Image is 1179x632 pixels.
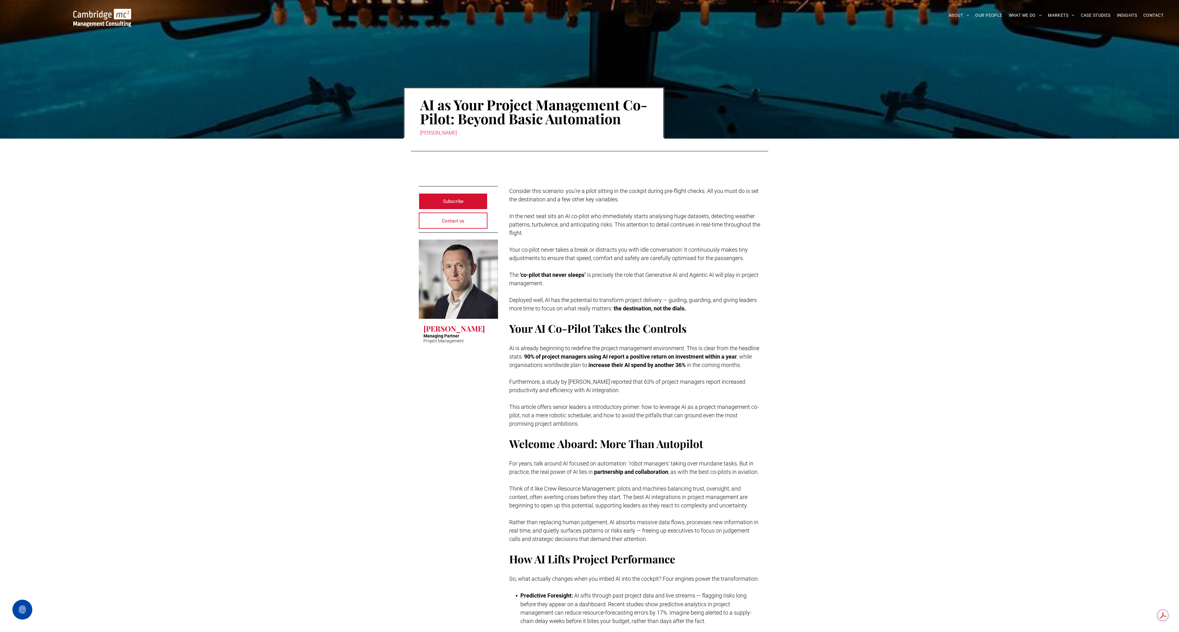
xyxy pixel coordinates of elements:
[423,338,464,343] p: Project Management
[520,592,752,624] span: AI sifts through past project data and live streams — flagging risks long before they appear on a...
[614,305,686,312] strong: the destination, not the dials.
[509,188,759,203] span: Consider this scenario: you’re a pilot sitting in the cockpit during pre-flight checks. All you m...
[509,213,760,236] span: In the next seat sits an AI co-pilot who immediately starts analysing huge datasets, detecting we...
[509,345,759,360] span: AI is already beginning to redefine the project management environment. This is clear from the he...
[945,11,972,20] a: ABOUT
[1045,11,1077,20] a: MARKETS
[509,378,745,393] span: Furthermore, a study by [PERSON_NAME] reported that 63% of project managers report increased prod...
[509,272,519,278] span: The
[509,297,757,312] span: Deployed well, AI has the potential to transform project delivery — guiding, guarding, and giving...
[509,552,675,566] span: How AI Lifts Project Performance
[73,10,131,16] a: Your Business Transformed | Cambridge Management Consulting
[443,194,464,209] span: Subscribe
[423,333,459,338] strong: Managing Partner
[1078,11,1114,20] a: CASE STUDIES
[524,353,737,360] strong: 90% of project managers using AI report a positive return on investment within a year
[520,592,573,599] strong: Predictive Foresight:
[509,404,759,427] span: This article offers senior leaders a introductory primer: how to leverage AI as a project managem...
[420,97,648,126] h1: AI as Your Project Management Co-Pilot: Beyond Basic Automation
[594,469,668,475] strong: partnership and collaboration
[509,436,703,451] span: Welcome Aboard: More Than Autopilot
[588,362,686,368] strong: increase their AI spend by another 36%
[509,519,758,542] span: Rather than replacing human judgement, AI absorbs massive data flows, processes new information i...
[1140,11,1167,20] a: CONTACT
[509,485,748,509] span: Think of it like Crew Resource Management: pilots and machines balancing trust, oversight, and co...
[687,362,741,368] span: in the coming months.
[73,9,131,27] img: Go to Homepage
[419,240,498,319] a: Craig Cheney
[668,469,759,475] span: , as with the best co-pilots in aviation.
[972,11,1005,20] a: OUR PEOPLE
[509,575,759,582] span: So, what actually changes when you imbed AI into the cockpit? Four engines power the transformation:
[509,321,687,336] span: Your AI Co-Pilot Takes the Controls
[442,213,464,229] span: Contact us
[419,193,488,209] a: Subscribe
[419,213,488,229] a: Contact us
[509,272,758,286] span: is precisely the role that Generative AI and Agentic AI will play in project management.
[509,246,748,261] span: Your co-pilot never takes a break or distracts you with idle conversation: it continuously makes ...
[420,129,648,137] div: [PERSON_NAME]
[1114,11,1140,20] a: INSIGHTS
[509,460,753,475] span: For years, talk around AI focused on automation: 'robot managers' taking over mundane tasks. But ...
[1006,11,1045,20] a: WHAT WE DO
[520,272,586,278] strong: ‘co-pilot that never sleeps’
[423,323,485,333] h3: [PERSON_NAME]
